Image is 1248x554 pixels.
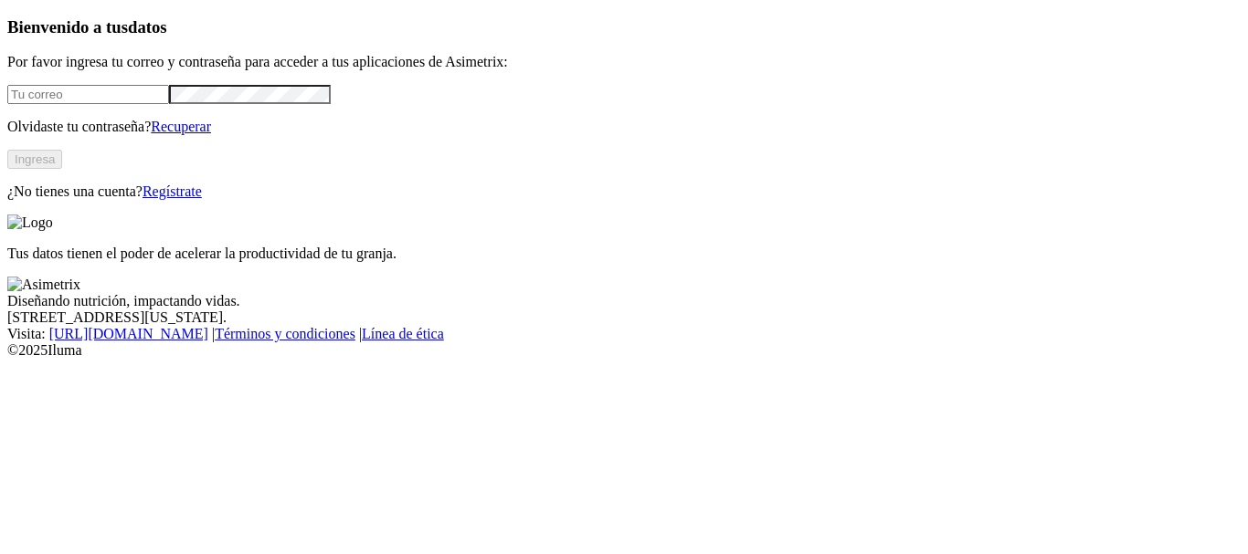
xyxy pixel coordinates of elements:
button: Ingresa [7,150,62,169]
span: datos [128,17,167,37]
p: Por favor ingresa tu correo y contraseña para acceder a tus aplicaciones de Asimetrix: [7,54,1241,70]
div: Diseñando nutrición, impactando vidas. [7,293,1241,309]
a: Términos y condiciones [215,326,355,341]
div: [STREET_ADDRESS][US_STATE]. [7,309,1241,326]
a: Regístrate [143,183,202,199]
a: Recuperar [151,119,211,134]
div: Visita : | | [7,326,1241,342]
input: Tu correo [7,85,169,104]
a: [URL][DOMAIN_NAME] [49,326,208,341]
h3: Bienvenido a tus [7,17,1241,37]
p: Olvidaste tu contraseña? [7,119,1241,135]
img: Logo [7,214,53,231]
div: © 2025 Iluma [7,342,1241,359]
img: Asimetrix [7,277,80,293]
p: Tus datos tienen el poder de acelerar la productividad de tu granja. [7,246,1241,262]
p: ¿No tienes una cuenta? [7,183,1241,200]
a: Línea de ética [362,326,444,341]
